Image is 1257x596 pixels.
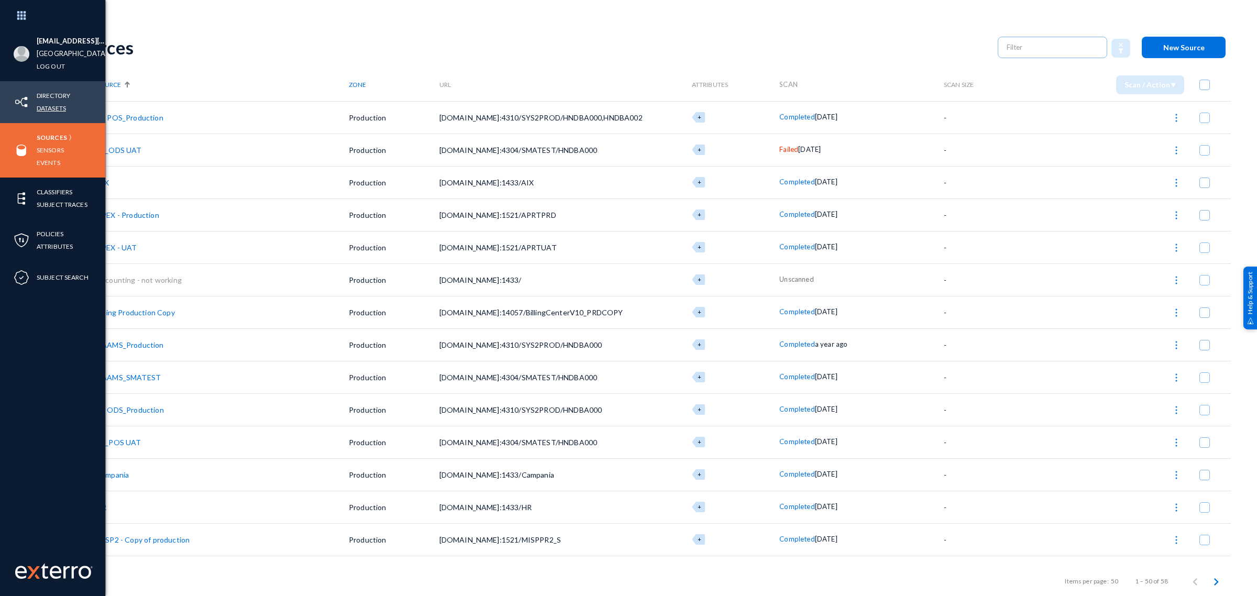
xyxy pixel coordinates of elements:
[1171,307,1182,318] img: icon-more.svg
[779,275,813,283] span: Unscanned
[96,308,175,317] a: Billing Production Copy
[37,144,64,156] a: Sensors
[37,271,89,283] a: Subject Search
[349,101,439,134] td: Production
[1171,437,1182,448] img: icon-more.svg
[439,308,623,317] span: [DOMAIN_NAME]:14057/BillingCenterV10_PRDCOPY
[349,491,439,523] td: Production
[349,458,439,491] td: Production
[944,523,1016,556] td: -
[1243,267,1257,329] div: Help & Support
[349,198,439,231] td: Production
[349,426,439,458] td: Production
[37,240,73,252] a: Attributes
[779,437,814,446] span: Completed
[944,328,1016,361] td: -
[1171,502,1182,513] img: icon-more.svg
[439,373,598,382] span: [DOMAIN_NAME]:4304/SMATEST/HNDBA000
[779,502,814,511] span: Completed
[1163,43,1205,52] span: New Source
[698,146,701,153] span: +
[944,296,1016,328] td: -
[779,470,814,478] span: Completed
[96,470,129,479] a: Campania
[779,145,798,153] span: Failed
[698,114,701,120] span: +
[96,275,182,284] a: Accounting - not working
[698,276,701,283] span: +
[439,211,556,219] span: [DOMAIN_NAME]:1521/APRTPRD
[944,458,1016,491] td: -
[815,113,837,121] span: [DATE]
[944,231,1016,263] td: -
[96,81,349,89] div: Source
[944,263,1016,296] td: -
[779,405,814,413] span: Completed
[815,437,837,446] span: [DATE]
[698,179,701,185] span: +
[698,471,701,478] span: +
[1171,340,1182,350] img: icon-more.svg
[96,113,163,122] a: CL POS_Production
[439,470,554,479] span: [DOMAIN_NAME]:1433/Campania
[14,94,29,110] img: icon-inventory.svg
[944,491,1016,523] td: -
[439,438,598,447] span: [DOMAIN_NAME]:4304/SMATEST/HNDBA000
[14,142,29,158] img: icon-sources.svg
[37,198,87,211] a: Subject Traces
[1142,37,1226,58] button: New Source
[96,535,190,544] a: MISP2 - Copy of production
[698,536,701,543] span: +
[96,211,159,219] a: APEX - Production
[1171,535,1182,545] img: icon-more.svg
[349,134,439,166] td: Production
[1111,577,1118,586] div: 50
[96,373,161,382] a: CAAMS_SMATEST
[698,406,701,413] span: +
[1171,405,1182,415] img: icon-more.svg
[37,60,65,72] a: Log out
[1185,571,1206,592] button: Previous page
[15,563,93,579] img: exterro-work-mark.svg
[944,556,1016,588] td: -
[944,198,1016,231] td: -
[815,502,837,511] span: [DATE]
[779,178,814,186] span: Completed
[27,566,40,579] img: exterro-logo.svg
[349,81,366,89] span: Zone
[815,405,837,413] span: [DATE]
[37,102,66,114] a: Datasets
[698,503,701,510] span: +
[692,81,729,89] span: Attributes
[698,373,701,380] span: +
[96,438,141,447] a: CL_POS UAT
[96,146,142,154] a: CL_ODS UAT
[439,178,534,187] span: [DOMAIN_NAME]:1433/AIX
[439,340,602,349] span: [DOMAIN_NAME]:4310/SYS2PROD/HNDBA000
[944,166,1016,198] td: -
[439,275,522,284] span: [DOMAIN_NAME]:1433/
[1171,145,1182,156] img: icon-more.svg
[779,372,814,381] span: Completed
[1171,210,1182,220] img: icon-more.svg
[815,535,837,543] span: [DATE]
[779,80,798,89] span: Scan
[1135,577,1168,586] div: 1 – 50 of 58
[815,340,848,348] span: a year ago
[815,178,837,186] span: [DATE]
[349,328,439,361] td: Production
[349,81,439,89] div: Zone
[439,146,598,154] span: [DOMAIN_NAME]:4304/SMATEST/HNDBA000
[815,372,837,381] span: [DATE]
[815,210,837,218] span: [DATE]
[944,361,1016,393] td: -
[944,426,1016,458] td: -
[439,405,602,414] span: [DOMAIN_NAME]:4310/SYS2PROD/HNDBA000
[6,4,37,27] img: app launcher
[779,307,814,316] span: Completed
[349,393,439,426] td: Production
[14,270,29,285] img: icon-compliance.svg
[698,438,701,445] span: +
[798,145,821,153] span: [DATE]
[944,101,1016,134] td: -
